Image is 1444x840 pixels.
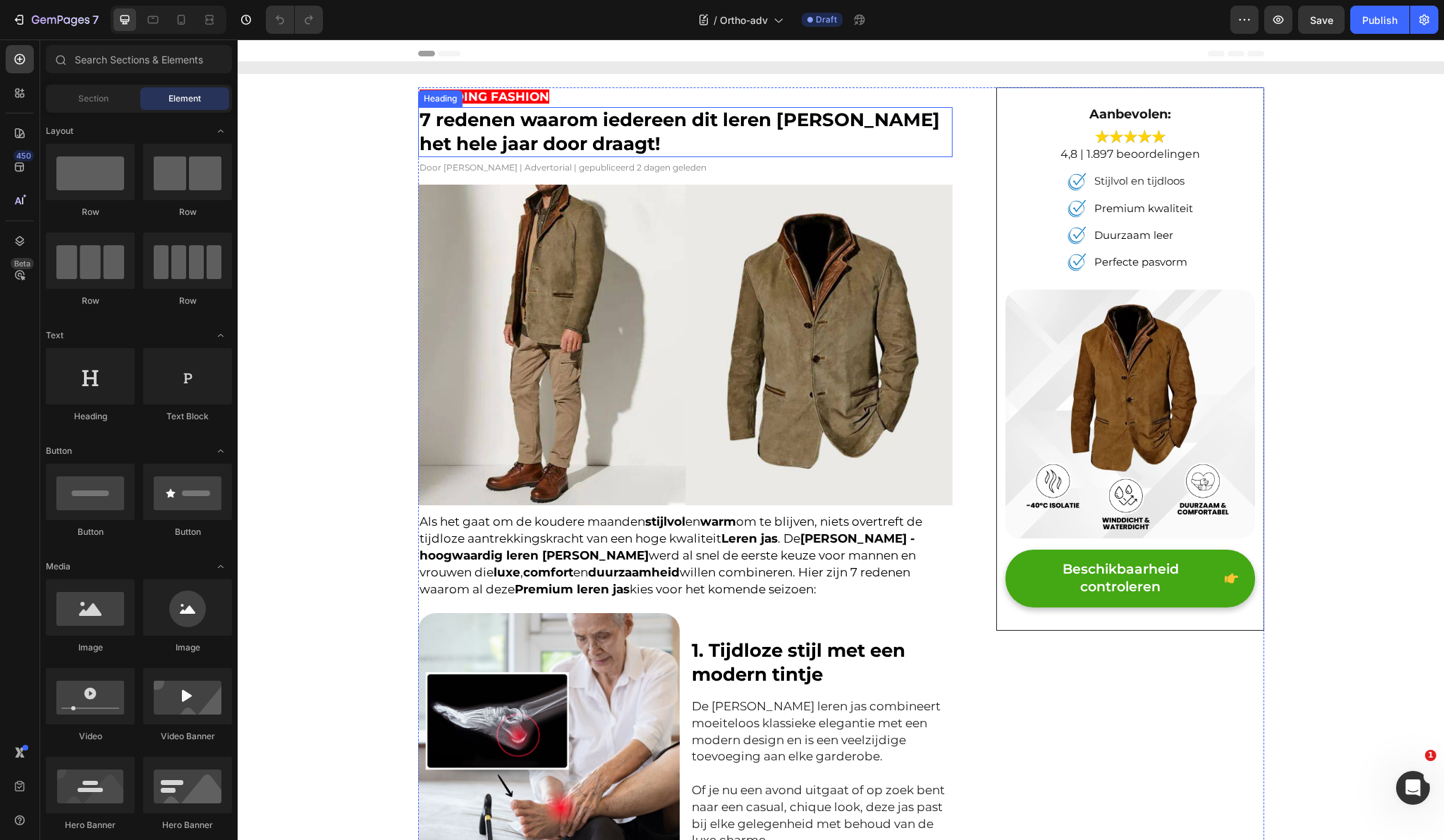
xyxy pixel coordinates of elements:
[454,600,668,646] span: 1. Tijdloze stijl met een modern tintje
[454,659,714,726] p: De [PERSON_NAME] leren jas combineert moeiteloos klassieke elegantie met een modern design en is ...
[408,475,448,489] strong: stijlvol
[143,819,232,832] div: Hero Banner
[823,108,962,121] span: 4,8 | 1.897 beoordelingen
[209,440,232,462] span: Toggle open
[143,295,232,307] div: Row
[46,445,72,457] span: Button
[143,641,232,654] div: Image
[46,329,63,342] span: Text
[13,150,34,161] div: 450
[266,6,323,34] div: Undo/Redo
[46,45,232,73] input: Search Sections & Elements
[169,92,201,105] span: Element
[828,212,850,233] img: gempages_473937888170476487-bad69946-2eae-46a5-aff2-e05517d325c8.png
[816,13,837,26] span: Draft
[46,560,71,573] span: Media
[46,410,135,423] div: Heading
[78,92,109,105] span: Section
[857,135,947,148] span: Stijlvol en tijdloos
[143,526,232,538] div: Button
[828,159,850,180] img: gempages_473937888170476487-bad69946-2eae-46a5-aff2-e05517d325c8.png
[46,819,135,832] div: Hero Banner
[828,185,850,206] img: gempages_473937888170476487-bad69946-2eae-46a5-aff2-e05517d325c8.png
[209,120,232,142] span: Toggle open
[857,216,950,229] span: Perfecte pasvorm
[768,250,1017,499] img: Alt Image
[182,492,678,523] strong: [PERSON_NAME] - hoogwaardig leren [PERSON_NAME]
[1362,13,1397,27] div: Publish
[143,410,232,423] div: Text Block
[256,526,283,540] strong: luxe
[6,6,105,34] button: 7
[209,324,232,347] span: Toggle open
[1298,6,1345,34] button: Save
[350,526,442,540] strong: duurzaamheid
[857,189,936,202] span: Duurzaam leer
[46,641,135,654] div: Image
[46,526,135,538] div: Button
[46,295,135,307] div: Row
[143,206,232,218] div: Row
[1396,771,1430,805] iframe: Intercom live chat
[209,555,232,578] span: Toggle open
[46,125,73,137] span: Layout
[180,574,443,836] img: 1704800098-7%20REASONS%20-%20LORAX%20%283%29.jpg
[46,206,135,218] div: Row
[720,13,768,27] span: Ortho-adv
[1350,6,1409,34] button: Publish
[463,475,498,489] strong: warm
[46,730,135,743] div: Video
[238,39,1444,840] iframe: Design area
[768,510,1017,567] a: Beschikbaarheid controleren
[785,521,981,556] p: Beschikbaarheid controleren
[714,13,717,27] span: /
[828,132,850,153] img: gempages_473937888170476487-bad69946-2eae-46a5-aff2-e05517d325c8.png
[484,492,540,506] strong: Leren jas
[1310,14,1333,26] span: Save
[92,11,99,28] p: 7
[277,543,392,557] strong: Premium leren jas
[1425,750,1436,761] span: 1
[857,162,955,175] span: Premium kwaliteit
[11,258,34,269] div: Beta
[286,526,336,540] strong: comfort
[143,730,232,743] div: Video Banner
[454,726,714,810] p: Of je nu een avond uitgaat of op zoek bent naar een casual, chique look, deze jas past bij elke g...
[852,67,934,82] strong: Aanbevolen:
